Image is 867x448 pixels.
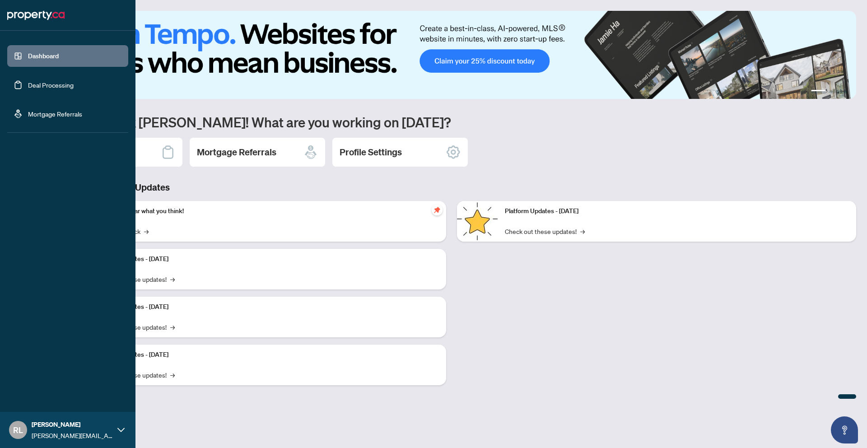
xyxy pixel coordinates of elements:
[505,226,585,236] a: Check out these updates!→
[47,113,856,131] h1: Welcome back [PERSON_NAME]! What are you working on [DATE]?
[170,322,175,332] span: →
[831,416,858,443] button: Open asap
[13,424,23,436] span: RL
[95,254,439,264] p: Platform Updates - [DATE]
[197,146,276,159] h2: Mortgage Referrals
[95,206,439,216] p: We want to hear what you think!
[844,90,847,93] button: 4
[28,81,74,89] a: Deal Processing
[432,205,443,215] span: pushpin
[144,226,149,236] span: →
[170,370,175,380] span: →
[457,201,498,242] img: Platform Updates - June 23, 2025
[170,274,175,284] span: →
[47,181,856,194] h3: Brokerage & Industry Updates
[829,90,833,93] button: 2
[95,302,439,312] p: Platform Updates - [DATE]
[28,52,59,60] a: Dashboard
[340,146,402,159] h2: Profile Settings
[836,90,840,93] button: 3
[505,206,849,216] p: Platform Updates - [DATE]
[811,90,825,93] button: 1
[32,420,113,429] span: [PERSON_NAME]
[32,430,113,440] span: [PERSON_NAME][EMAIL_ADDRESS][DOMAIN_NAME]
[28,110,82,118] a: Mortgage Referrals
[95,350,439,360] p: Platform Updates - [DATE]
[580,226,585,236] span: →
[47,11,856,99] img: Slide 0
[7,8,65,23] img: logo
